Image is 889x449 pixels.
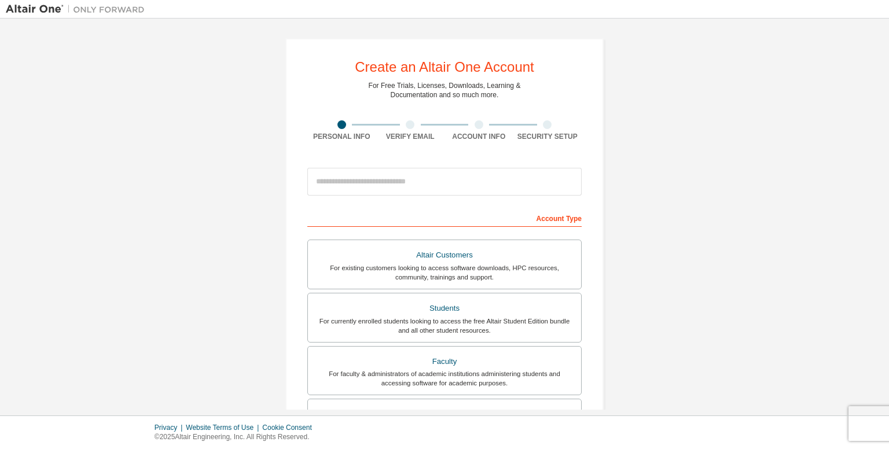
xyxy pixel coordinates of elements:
[315,406,574,422] div: Everyone else
[315,300,574,316] div: Students
[444,132,513,141] div: Account Info
[315,316,574,335] div: For currently enrolled students looking to access the free Altair Student Edition bundle and all ...
[315,354,574,370] div: Faculty
[355,60,534,74] div: Create an Altair One Account
[315,369,574,388] div: For faculty & administrators of academic institutions administering students and accessing softwa...
[315,247,574,263] div: Altair Customers
[513,132,582,141] div: Security Setup
[186,423,262,432] div: Website Terms of Use
[307,208,582,227] div: Account Type
[376,132,445,141] div: Verify Email
[155,432,319,442] p: © 2025 Altair Engineering, Inc. All Rights Reserved.
[369,81,521,100] div: For Free Trials, Licenses, Downloads, Learning & Documentation and so much more.
[155,423,186,432] div: Privacy
[307,132,376,141] div: Personal Info
[315,263,574,282] div: For existing customers looking to access software downloads, HPC resources, community, trainings ...
[6,3,150,15] img: Altair One
[262,423,318,432] div: Cookie Consent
